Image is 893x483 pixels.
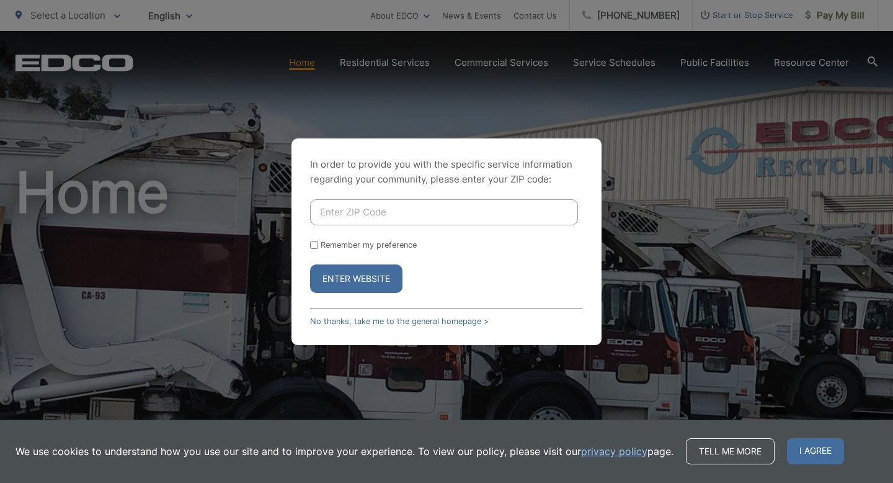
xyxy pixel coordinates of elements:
p: In order to provide you with the specific service information regarding your community, please en... [310,157,583,187]
a: No thanks, take me to the general homepage > [310,317,489,326]
a: Tell me more [686,438,775,464]
a: privacy policy [581,444,647,459]
label: Remember my preference [321,240,417,250]
button: Enter Website [310,264,402,293]
span: I agree [787,438,844,464]
input: Enter ZIP Code [310,199,578,225]
p: We use cookies to understand how you use our site and to improve your experience. To view our pol... [16,444,673,459]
